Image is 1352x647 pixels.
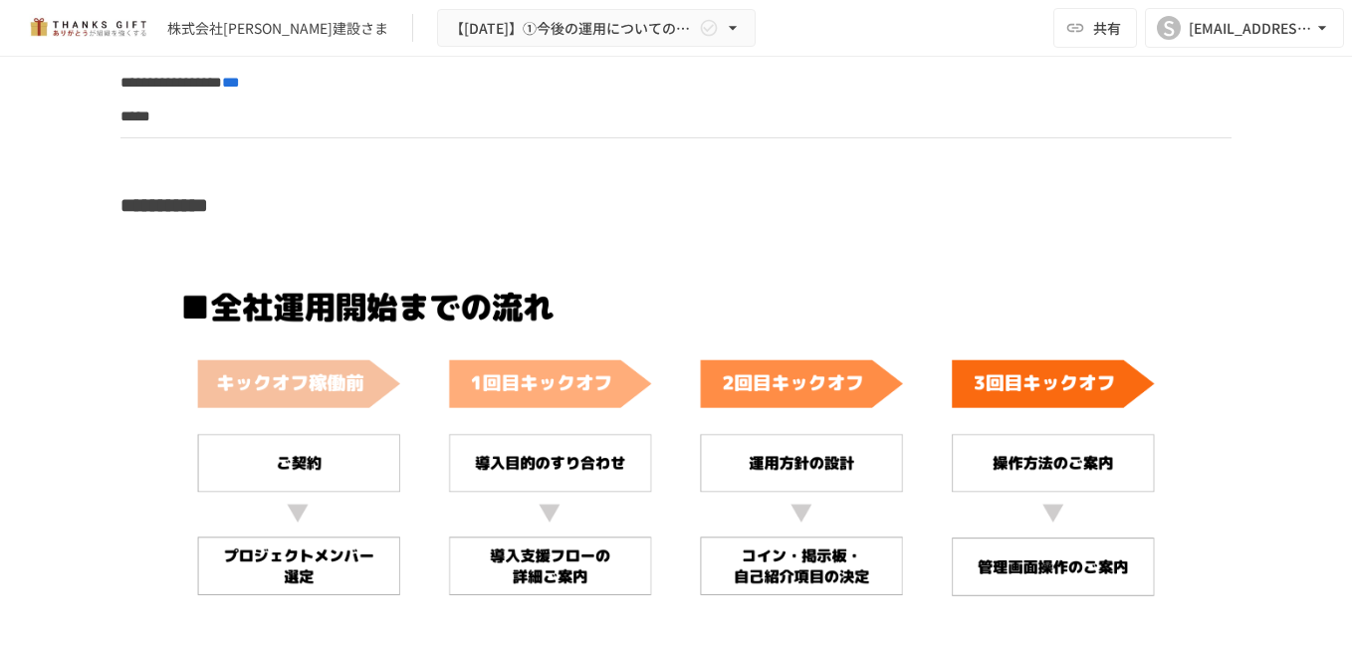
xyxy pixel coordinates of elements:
button: 【[DATE]】①今後の運用についてのご案内/THANKS GIFTキックオフMTG [437,9,756,48]
div: 株式会社[PERSON_NAME]建設さま [167,18,388,39]
div: [EMAIL_ADDRESS][DOMAIN_NAME] [1189,16,1312,41]
button: S[EMAIL_ADDRESS][DOMAIN_NAME] [1145,8,1344,48]
div: S [1157,16,1181,40]
span: 【[DATE]】①今後の運用についてのご案内/THANKS GIFTキックオフMTG [450,16,695,41]
button: 共有 [1053,8,1137,48]
img: mMP1OxWUAhQbsRWCurg7vIHe5HqDpP7qZo7fRoNLXQh [24,12,151,44]
span: 共有 [1093,17,1121,39]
